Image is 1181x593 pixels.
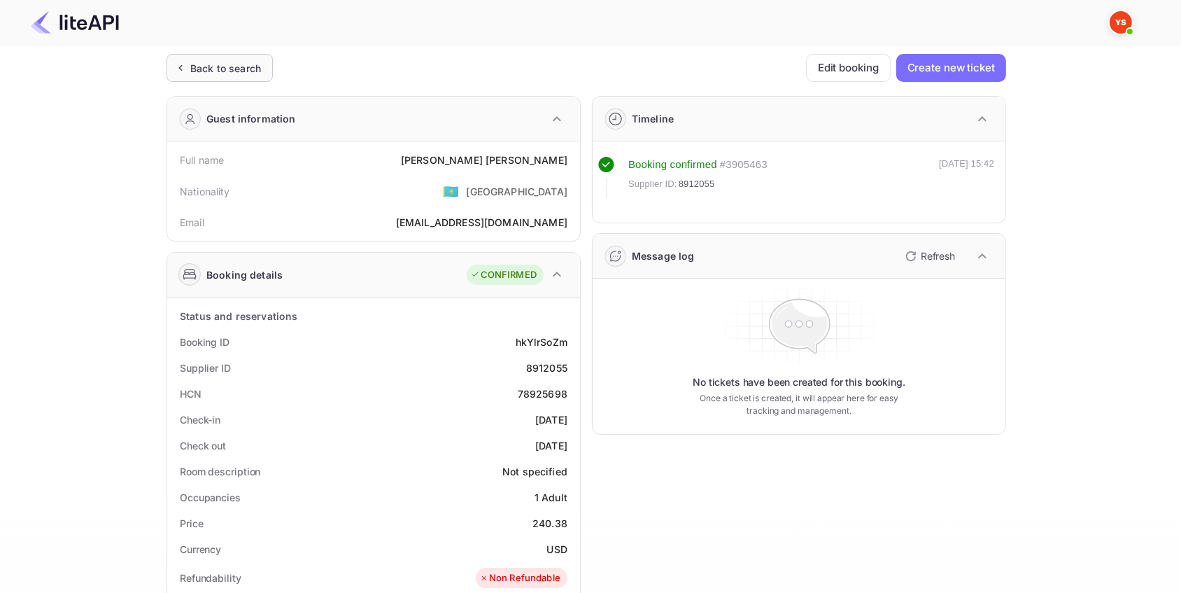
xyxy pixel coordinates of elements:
div: Refundability [180,571,241,585]
button: Create new ticket [896,54,1006,82]
div: Guest information [206,111,296,126]
div: Email [180,215,204,230]
div: Supplier ID [180,361,231,375]
div: 8912055 [526,361,567,375]
div: # 3905463 [720,157,768,173]
div: [DATE] [535,412,567,427]
div: Back to search [190,61,261,76]
div: Occupancies [180,490,241,505]
button: Edit booking [806,54,891,82]
div: [DATE] [535,438,567,453]
div: hkYlrSoZm [516,335,567,349]
div: [EMAIL_ADDRESS][DOMAIN_NAME] [396,215,567,230]
div: Non Refundable [479,571,560,585]
div: Booking ID [180,335,229,349]
p: Once a ticket is created, it will appear here for easy tracking and management. [688,392,910,417]
div: USD [547,542,567,557]
span: Supplier ID: [628,177,677,191]
p: No tickets have been created for this booking. [693,375,905,389]
div: Booking details [206,267,283,282]
div: HCN [180,386,201,401]
div: Status and reservations [180,309,297,323]
div: [PERSON_NAME] [PERSON_NAME] [401,153,567,167]
div: CONFIRMED [470,268,537,282]
div: [DATE] 15:42 [939,157,994,197]
div: Message log [632,249,695,263]
div: [GEOGRAPHIC_DATA] [466,184,567,199]
div: Currency [180,542,221,557]
div: Check out [180,438,226,453]
span: 8912055 [679,177,715,191]
div: Price [180,516,204,531]
div: Full name [180,153,224,167]
img: Yandex Support [1110,11,1132,34]
div: Check-in [180,412,220,427]
div: 78925698 [518,386,567,401]
div: Room description [180,464,260,479]
div: Timeline [632,111,674,126]
div: 240.38 [532,516,567,531]
div: 1 Adult [535,490,567,505]
p: Refresh [921,249,955,263]
button: Refresh [897,245,961,267]
div: Nationality [180,184,230,199]
div: Not specified [502,464,567,479]
div: Booking confirmed [628,157,717,173]
img: LiteAPI Logo [31,11,119,34]
span: United States [443,179,459,204]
